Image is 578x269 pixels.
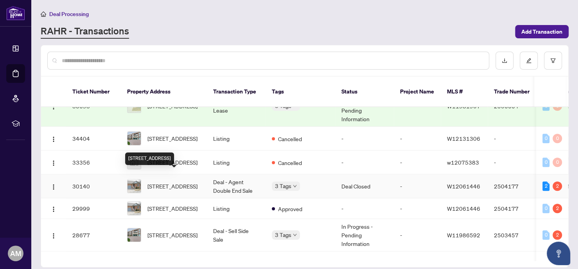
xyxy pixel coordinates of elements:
[50,233,57,239] img: Logo
[553,134,562,143] div: 0
[550,58,556,63] span: filter
[335,127,394,151] td: -
[47,180,60,192] button: Logo
[147,182,197,190] span: [STREET_ADDRESS]
[542,181,549,191] div: 2
[47,132,60,145] button: Logo
[278,204,302,213] span: Approved
[125,152,174,165] div: [STREET_ADDRESS]
[488,127,542,151] td: -
[394,198,441,219] td: -
[47,202,60,215] button: Logo
[47,156,60,169] button: Logo
[447,159,479,166] span: w12075383
[488,219,542,251] td: 2503457
[553,181,562,191] div: 2
[515,25,569,38] button: Add Transaction
[275,181,291,190] span: 3 Tags
[441,77,488,107] th: MLS #
[50,206,57,212] img: Logo
[50,136,57,142] img: Logo
[502,58,507,63] span: download
[207,219,266,251] td: Deal - Sell Side Sale
[275,230,291,239] span: 3 Tags
[495,52,513,70] button: download
[127,132,141,145] img: thumbnail-img
[293,233,297,237] span: down
[542,158,549,167] div: 0
[335,174,394,198] td: Deal Closed
[50,184,57,190] img: Logo
[66,151,121,174] td: 33356
[6,6,25,20] img: logo
[266,77,335,107] th: Tags
[207,174,266,198] td: Deal - Agent Double End Sale
[335,77,394,107] th: Status
[447,231,480,239] span: W11986592
[544,52,562,70] button: filter
[553,158,562,167] div: 0
[147,204,197,213] span: [STREET_ADDRESS]
[520,52,538,70] button: edit
[41,11,46,17] span: home
[335,198,394,219] td: -
[47,229,60,241] button: Logo
[66,174,121,198] td: 30140
[553,204,562,213] div: 2
[542,204,549,213] div: 0
[207,127,266,151] td: Listing
[394,77,441,107] th: Project Name
[127,179,141,193] img: thumbnail-img
[127,228,141,242] img: thumbnail-img
[447,135,480,142] span: W12131306
[147,231,197,239] span: [STREET_ADDRESS]
[447,205,480,212] span: W12061446
[293,184,297,188] span: down
[553,230,562,240] div: 2
[526,58,531,63] span: edit
[207,77,266,107] th: Transaction Type
[547,242,570,265] button: Open asap
[278,158,302,167] span: Cancelled
[207,151,266,174] td: Listing
[127,202,141,215] img: thumbnail-img
[278,134,302,143] span: Cancelled
[488,198,542,219] td: 2504177
[394,219,441,251] td: -
[66,219,121,251] td: 28677
[66,127,121,151] td: 34404
[542,230,549,240] div: 0
[335,219,394,251] td: In Progress - Pending Information
[10,248,21,259] span: AM
[50,160,57,166] img: Logo
[147,134,197,143] span: [STREET_ADDRESS]
[447,183,480,190] span: W12061446
[41,25,129,39] a: RAHR - Transactions
[521,25,562,38] span: Add Transaction
[394,174,441,198] td: -
[121,77,207,107] th: Property Address
[488,151,542,174] td: -
[49,11,89,18] span: Deal Processing
[66,198,121,219] td: 29999
[50,104,57,110] img: Logo
[394,127,441,151] td: -
[66,77,121,107] th: Ticket Number
[335,151,394,174] td: -
[542,134,549,143] div: 0
[488,77,542,107] th: Trade Number
[394,151,441,174] td: -
[207,198,266,219] td: Listing
[488,174,542,198] td: 2504177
